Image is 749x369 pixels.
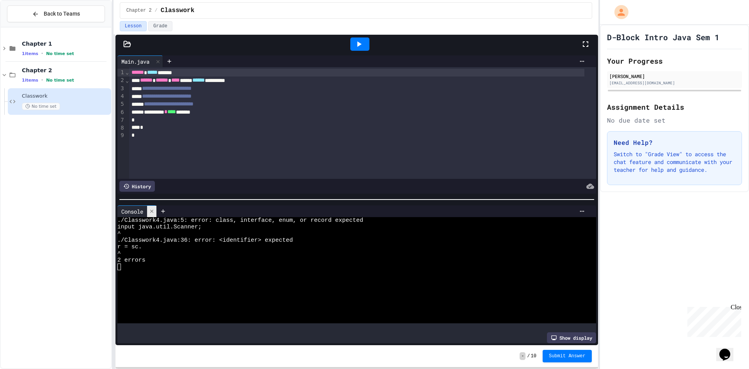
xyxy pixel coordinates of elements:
div: 3 [117,85,125,93]
span: - [520,352,525,360]
span: • [41,50,43,57]
span: • [41,77,43,83]
h1: D-Block Intro Java Sem 1 [607,32,719,43]
div: 5 [117,100,125,108]
span: Fold line [125,69,129,75]
span: Chapter 2 [22,67,110,74]
span: / [527,353,530,359]
h3: Need Help? [614,138,735,147]
span: 2 errors [117,257,146,264]
span: No time set [46,51,74,56]
span: No time set [22,103,60,110]
div: No due date set [607,116,742,125]
span: Chapter 1 [22,40,110,47]
button: Submit Answer [543,350,592,362]
span: r = sc. [117,244,142,250]
span: ./Classwork4.java:36: error: <identifier> expected [117,237,293,244]
div: 8 [117,124,125,132]
div: [EMAIL_ADDRESS][DOMAIN_NAME] [609,80,740,86]
span: input java.util.Scanner; [117,224,202,230]
div: History [119,181,155,192]
span: ./Classwork4.java:5: error: class, interface, enum, or record expected [117,217,363,224]
div: Console [117,205,157,217]
iframe: chat widget [684,304,741,337]
span: / [155,7,158,14]
button: Lesson [120,21,147,31]
span: ^ [117,250,121,257]
span: Classwork [161,6,194,15]
div: Show display [547,332,596,343]
span: Chapter 2 [126,7,152,14]
span: 1 items [22,78,38,83]
p: Switch to "Grade View" to access the chat feature and communicate with your teacher for help and ... [614,150,735,174]
div: 4 [117,93,125,100]
span: Submit Answer [549,353,586,359]
h2: Assignment Details [607,102,742,112]
span: Back to Teams [44,10,80,18]
span: No time set [46,78,74,83]
div: 1 [117,69,125,77]
div: Console [117,207,147,216]
span: Classwork [22,93,110,100]
div: Main.java [117,57,153,66]
div: Main.java [117,55,163,67]
span: 10 [531,353,536,359]
div: [PERSON_NAME] [609,73,740,80]
button: Grade [148,21,172,31]
div: My Account [606,3,630,21]
span: 1 items [22,51,38,56]
span: ^ [117,230,121,237]
div: 7 [117,116,125,124]
div: 9 [117,132,125,139]
iframe: chat widget [716,338,741,361]
div: Chat with us now!Close [3,3,54,50]
button: Back to Teams [7,5,105,22]
div: 6 [117,109,125,116]
span: Fold line [125,77,129,84]
div: 2 [117,77,125,84]
h2: Your Progress [607,55,742,66]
